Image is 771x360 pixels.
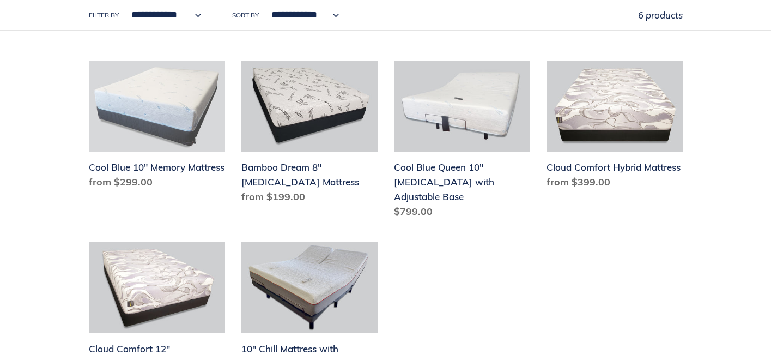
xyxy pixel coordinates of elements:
label: Sort by [232,10,259,20]
span: 6 products [638,9,683,21]
a: Cool Blue 10" Memory Mattress [89,61,225,194]
a: Cool Blue Queen 10" Memory Foam with Adjustable Base [394,61,530,223]
a: Cloud Comfort Hybrid Mattress [547,61,683,194]
label: Filter by [89,10,119,20]
a: Bamboo Dream 8" Memory Foam Mattress [241,61,378,208]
